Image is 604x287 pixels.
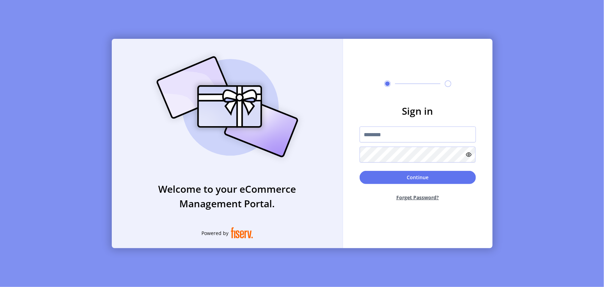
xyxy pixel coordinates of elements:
h3: Sign in [360,104,476,118]
h3: Welcome to your eCommerce Management Portal. [112,182,343,211]
img: card_Illustration.svg [146,49,309,165]
button: Continue [360,171,476,184]
span: Powered by [202,229,229,237]
button: Forget Password? [360,188,476,207]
